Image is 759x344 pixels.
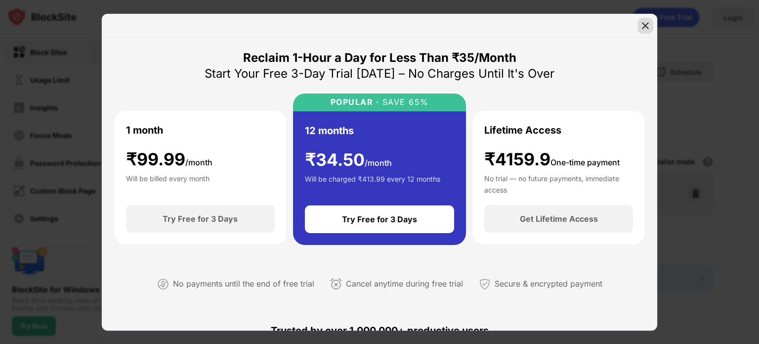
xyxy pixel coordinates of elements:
[520,214,598,224] div: Get Lifetime Access
[126,123,163,138] div: 1 month
[346,277,463,291] div: Cancel anytime during free trial
[484,173,633,193] div: No trial — no future payments, immediate access
[126,173,210,193] div: Will be billed every month
[479,278,491,290] img: secured-payment
[243,50,516,66] div: Reclaim 1-Hour a Day for Less Than ₹35/Month
[550,157,620,167] span: One-time payment
[484,123,561,138] div: Lifetime Access
[305,123,354,138] div: 12 months
[185,157,212,167] span: /month
[205,66,554,82] div: Start Your Free 3-Day Trial [DATE] – No Charges Until It's Over
[126,149,212,170] div: ₹ 99.99
[495,277,602,291] div: Secure & encrypted payment
[365,158,392,168] span: /month
[163,214,238,224] div: Try Free for 3 Days
[157,278,169,290] img: not-paying
[379,98,429,107] div: SAVE 65%
[331,98,379,107] div: POPULAR ·
[342,214,417,224] div: Try Free for 3 Days
[330,278,342,290] img: cancel-anytime
[173,277,314,291] div: No payments until the end of free trial
[484,149,620,170] div: ₹4159.9
[305,174,440,194] div: Will be charged ₹413.99 every 12 months
[305,150,392,170] div: ₹ 34.50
